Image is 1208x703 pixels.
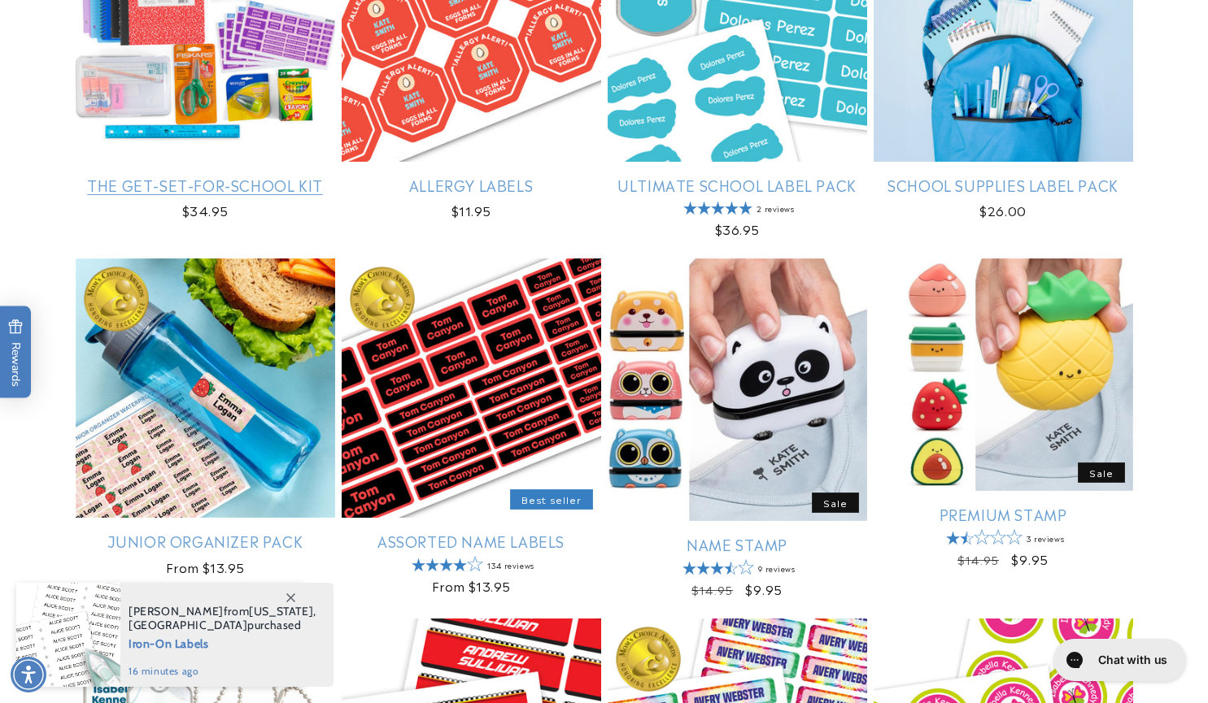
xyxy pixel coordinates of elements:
[342,532,601,550] a: Assorted Name Labels
[129,618,247,632] span: [GEOGRAPHIC_DATA]
[11,657,46,692] div: Accessibility Menu
[342,176,601,194] a: Allergy Labels
[76,176,335,194] a: The Get-Set-for-School Kit
[8,319,24,386] span: Rewards
[76,532,335,550] a: Junior Organizer Pack
[608,535,867,553] a: Name Stamp
[249,604,313,618] span: [US_STATE]
[129,605,316,632] span: from , purchased
[129,632,316,653] span: Iron-On Labels
[874,176,1133,194] a: School Supplies Label Pack
[129,664,316,679] span: 16 minutes ago
[608,176,867,194] a: Ultimate School Label Pack
[874,505,1133,523] a: Premium Stamp
[1045,633,1192,687] iframe: Gorgias live chat messenger
[13,573,206,622] iframe: Sign Up via Text for Offers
